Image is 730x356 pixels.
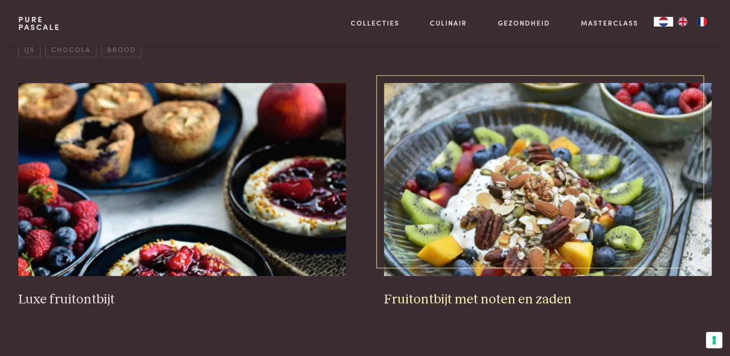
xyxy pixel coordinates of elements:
a: Gezondheid [498,18,550,28]
h3: Fruitontbijt met noten en zaden [384,291,711,308]
button: Uw voorkeuren voor toestemming voor trackingtechnologieën [706,332,722,348]
aside: Language selected: Nederlands [654,17,712,27]
img: Fruitontbijt met noten en zaden [384,83,711,276]
span: brood [101,41,141,57]
a: FR [692,17,712,27]
a: NL [654,17,673,27]
h3: Luxe fruitontbijt [18,291,345,308]
a: PurePascale [18,15,60,31]
span: ijs [18,41,40,57]
span: chocola [45,41,96,57]
a: Culinair [430,18,467,28]
a: Luxe fruitontbijt Luxe fruitontbijt [18,83,345,308]
div: Language [654,17,673,27]
ul: Language list [673,17,712,27]
a: EN [673,17,692,27]
a: Fruitontbijt met noten en zaden Fruitontbijt met noten en zaden [384,83,711,308]
a: Collecties [351,18,399,28]
img: Luxe fruitontbijt [18,83,345,276]
a: Masterclass [581,18,638,28]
